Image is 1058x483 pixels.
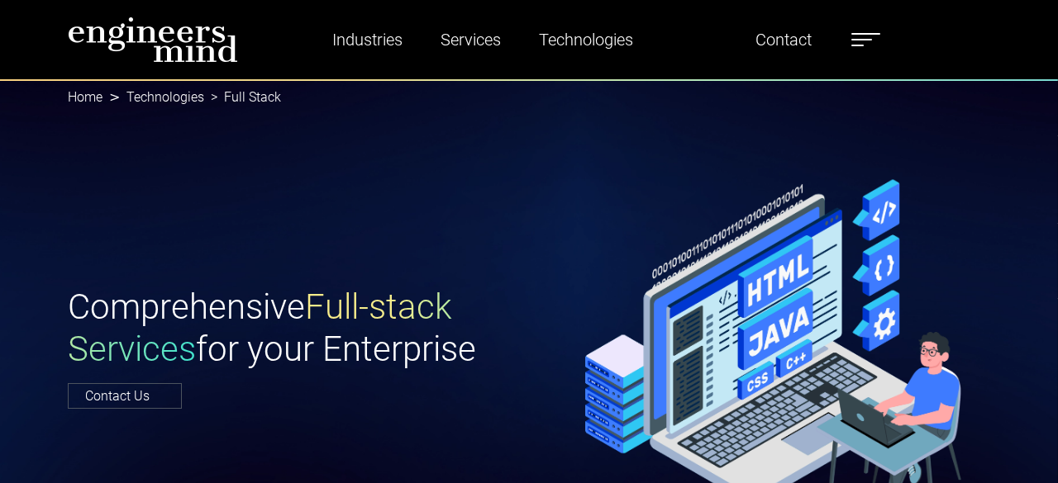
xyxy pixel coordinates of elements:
a: Services [434,21,508,59]
li: Full Stack [204,88,281,107]
a: Technologies [126,89,204,105]
nav: breadcrumb [68,79,990,116]
a: Home [68,89,102,105]
a: Industries [326,21,409,59]
span: Full-stack Services [68,286,452,368]
a: Technologies [532,21,640,59]
a: Contact [749,21,818,59]
img: logo [68,17,238,63]
a: Contact Us [68,383,182,409]
h1: Comprehensive for your Enterprise [68,286,519,370]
